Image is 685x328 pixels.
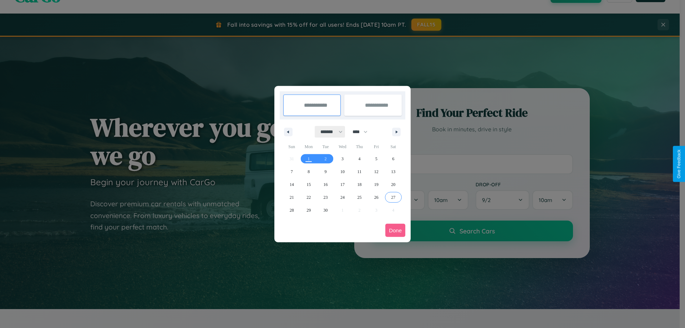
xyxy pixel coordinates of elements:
button: 4 [351,152,368,165]
button: 9 [317,165,334,178]
span: Tue [317,141,334,152]
span: Sat [385,141,402,152]
span: 1 [308,152,310,165]
button: Done [385,224,405,237]
button: 20 [385,178,402,191]
button: 3 [334,152,351,165]
span: Wed [334,141,351,152]
button: 6 [385,152,402,165]
span: 20 [391,178,395,191]
button: 13 [385,165,402,178]
span: 6 [392,152,394,165]
button: 27 [385,191,402,204]
button: 28 [283,204,300,217]
button: 25 [351,191,368,204]
button: 7 [283,165,300,178]
span: 18 [357,178,361,191]
span: 16 [324,178,328,191]
span: 30 [324,204,328,217]
button: 24 [334,191,351,204]
button: 15 [300,178,317,191]
button: 18 [351,178,368,191]
span: Mon [300,141,317,152]
span: 4 [358,152,360,165]
span: 15 [306,178,311,191]
span: 8 [308,165,310,178]
span: 24 [340,191,345,204]
button: 5 [368,152,385,165]
button: 12 [368,165,385,178]
span: 2 [325,152,327,165]
button: 16 [317,178,334,191]
button: 19 [368,178,385,191]
span: 26 [374,191,379,204]
span: 19 [374,178,379,191]
button: 10 [334,165,351,178]
button: 11 [351,165,368,178]
span: Thu [351,141,368,152]
button: 22 [300,191,317,204]
span: 14 [290,178,294,191]
button: 1 [300,152,317,165]
button: 14 [283,178,300,191]
span: 10 [340,165,345,178]
button: 29 [300,204,317,217]
span: 23 [324,191,328,204]
button: 30 [317,204,334,217]
button: 8 [300,165,317,178]
span: 3 [341,152,344,165]
span: 13 [391,165,395,178]
span: 27 [391,191,395,204]
span: 12 [374,165,379,178]
span: 25 [357,191,361,204]
button: 23 [317,191,334,204]
span: 29 [306,204,311,217]
span: 17 [340,178,345,191]
span: 9 [325,165,327,178]
span: 28 [290,204,294,217]
span: Fri [368,141,385,152]
button: 26 [368,191,385,204]
button: 21 [283,191,300,204]
button: 2 [317,152,334,165]
span: 22 [306,191,311,204]
span: 21 [290,191,294,204]
span: Sun [283,141,300,152]
span: 11 [357,165,362,178]
button: 17 [334,178,351,191]
span: 5 [375,152,377,165]
span: 7 [291,165,293,178]
div: Give Feedback [676,150,681,178]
